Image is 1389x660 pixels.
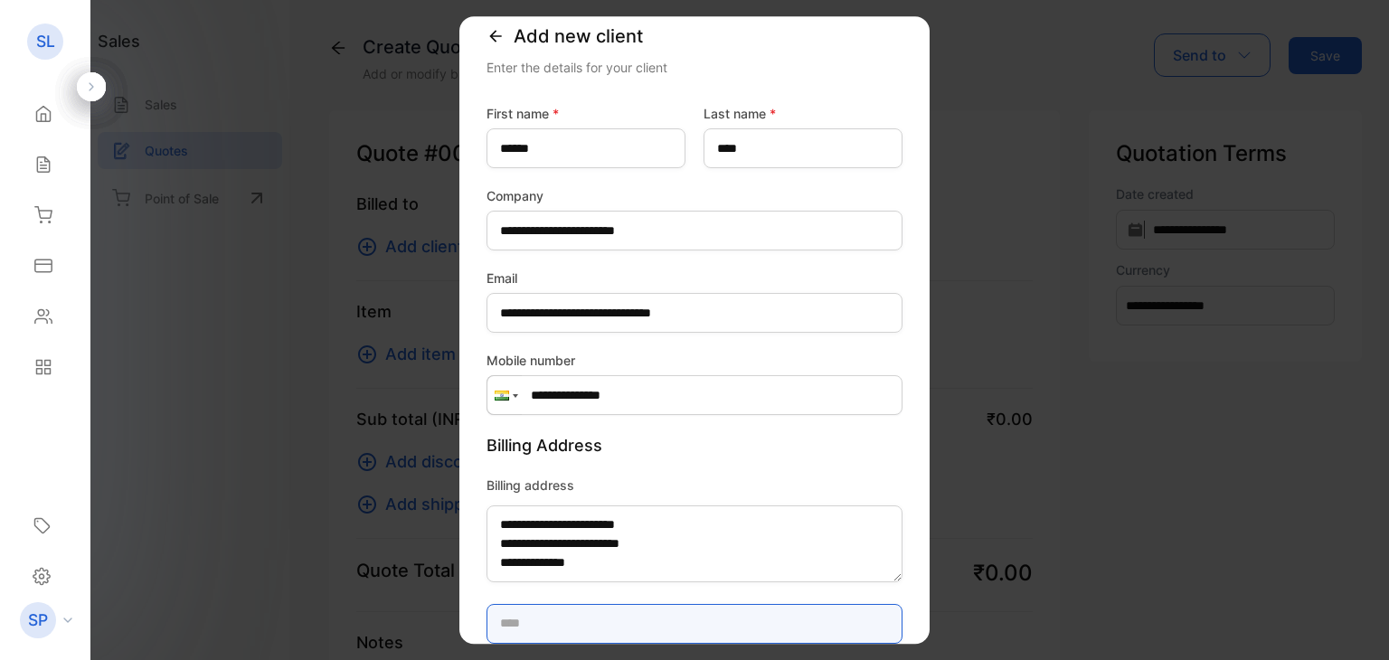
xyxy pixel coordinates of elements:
p: Billing Address [487,424,902,467]
div: Enter the details for your client [487,58,902,77]
span: Add new client [514,23,643,50]
label: Billing address [487,476,902,495]
p: SP [28,608,48,632]
div: India: + 91 [487,376,522,414]
p: SL [36,30,55,53]
label: First name [487,104,685,123]
label: Mobile number [487,351,902,370]
label: Email [487,269,902,288]
label: Last name [704,104,902,123]
label: Company [487,186,902,205]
